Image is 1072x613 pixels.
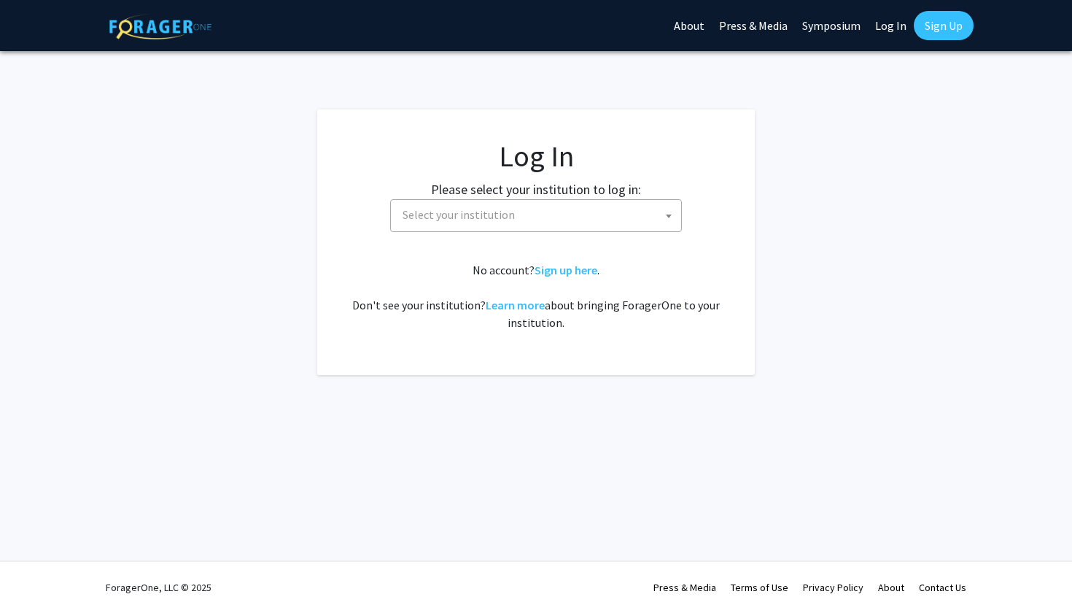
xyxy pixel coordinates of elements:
[403,207,515,222] span: Select your institution
[914,11,974,40] a: Sign Up
[109,14,211,39] img: ForagerOne Logo
[346,261,726,331] div: No account? . Don't see your institution? about bringing ForagerOne to your institution.
[878,581,904,594] a: About
[486,298,545,312] a: Learn more about bringing ForagerOne to your institution
[106,562,211,613] div: ForagerOne, LLC © 2025
[535,263,597,277] a: Sign up here
[731,581,788,594] a: Terms of Use
[653,581,716,594] a: Press & Media
[346,139,726,174] h1: Log In
[397,200,681,230] span: Select your institution
[431,180,641,199] label: Please select your institution to log in:
[919,581,966,594] a: Contact Us
[390,199,682,232] span: Select your institution
[803,581,863,594] a: Privacy Policy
